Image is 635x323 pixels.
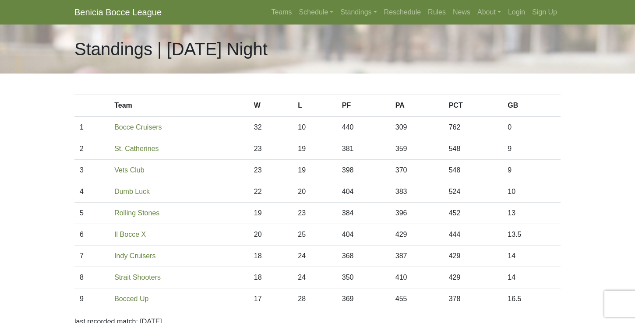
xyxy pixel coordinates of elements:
td: 18 [249,267,293,288]
td: 0 [502,116,561,138]
th: Team [109,95,249,117]
td: 384 [337,203,390,224]
a: Vets Club [114,166,144,174]
td: 452 [444,203,503,224]
td: 23 [249,138,293,160]
a: Login [504,4,529,21]
th: PF [337,95,390,117]
td: 387 [390,246,444,267]
td: 309 [390,116,444,138]
td: 368 [337,246,390,267]
td: 9 [502,138,561,160]
td: 398 [337,160,390,181]
td: 350 [337,267,390,288]
td: 6 [74,224,109,246]
a: News [449,4,474,21]
td: 23 [249,160,293,181]
td: 3 [74,160,109,181]
th: W [249,95,293,117]
td: 13 [502,203,561,224]
td: 10 [502,181,561,203]
td: 444 [444,224,503,246]
td: 14 [502,246,561,267]
td: 19 [249,203,293,224]
a: Bocced Up [114,295,148,302]
td: 1 [74,116,109,138]
td: 359 [390,138,444,160]
a: Strait Shooters [114,274,161,281]
td: 762 [444,116,503,138]
th: PA [390,95,444,117]
a: Sign Up [529,4,561,21]
a: About [474,4,504,21]
td: 378 [444,288,503,310]
td: 10 [293,116,337,138]
td: 28 [293,288,337,310]
td: 7 [74,246,109,267]
td: 19 [293,138,337,160]
td: 455 [390,288,444,310]
th: GB [502,95,561,117]
td: 548 [444,138,503,160]
td: 429 [444,246,503,267]
td: 13.5 [502,224,561,246]
td: 2 [74,138,109,160]
td: 381 [337,138,390,160]
td: 429 [444,267,503,288]
a: Indy Cruisers [114,252,155,260]
td: 18 [249,246,293,267]
td: 16.5 [502,288,561,310]
td: 5 [74,203,109,224]
td: 17 [249,288,293,310]
td: 4 [74,181,109,203]
td: 22 [249,181,293,203]
a: Rolling Stones [114,209,159,217]
a: Bocce Cruisers [114,123,162,131]
td: 19 [293,160,337,181]
td: 370 [390,160,444,181]
td: 429 [390,224,444,246]
td: 383 [390,181,444,203]
a: Dumb Luck [114,188,150,195]
td: 548 [444,160,503,181]
td: 9 [502,160,561,181]
td: 404 [337,181,390,203]
th: L [293,95,337,117]
td: 20 [249,224,293,246]
td: 25 [293,224,337,246]
td: 404 [337,224,390,246]
a: Reschedule [381,4,425,21]
a: Standings [337,4,380,21]
h1: Standings | [DATE] Night [74,39,268,60]
a: Teams [268,4,295,21]
a: St. Catherines [114,145,159,152]
td: 14 [502,267,561,288]
th: PCT [444,95,503,117]
td: 20 [293,181,337,203]
td: 24 [293,246,337,267]
td: 23 [293,203,337,224]
td: 396 [390,203,444,224]
td: 8 [74,267,109,288]
a: Rules [424,4,449,21]
a: Benicia Bocce League [74,4,162,21]
td: 9 [74,288,109,310]
td: 410 [390,267,444,288]
a: Il Bocce X [114,231,146,238]
td: 24 [293,267,337,288]
td: 440 [337,116,390,138]
a: Schedule [296,4,337,21]
td: 369 [337,288,390,310]
td: 32 [249,116,293,138]
td: 524 [444,181,503,203]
